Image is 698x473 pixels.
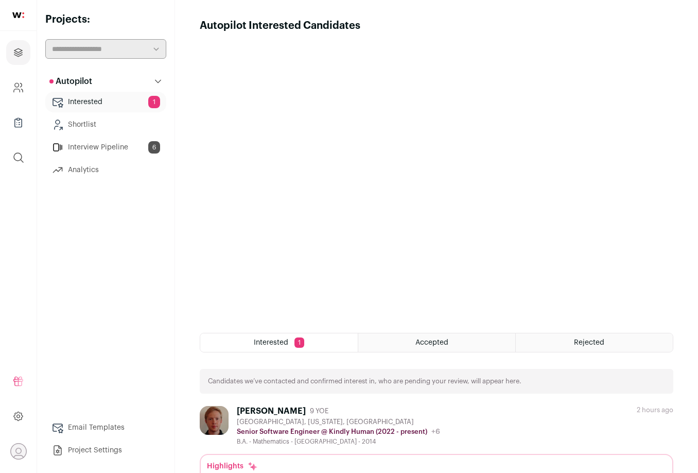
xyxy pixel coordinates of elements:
[294,337,304,348] span: 1
[148,96,160,108] span: 1
[45,137,166,158] a: Interview Pipeline6
[574,339,604,346] span: Rejected
[12,12,24,18] img: wellfound-shorthand-0d5821cbd27db2630d0214b213865d53afaa358527fdda9d0ea32b1df1b89c2c.svg
[6,110,30,135] a: Company Lists
[45,417,166,438] a: Email Templates
[200,19,360,33] h1: Autopilot Interested Candidates
[200,406,229,435] img: 2acf9c323fc29e34e4674aeb7b986831993f092ec118508909eac60ca6df4756.jpg
[237,406,306,416] div: [PERSON_NAME]
[358,333,515,352] a: Accepted
[45,160,166,180] a: Analytics
[49,75,92,88] p: Autopilot
[431,428,440,435] span: +6
[237,418,440,426] div: [GEOGRAPHIC_DATA], [US_STATE], [GEOGRAPHIC_DATA]
[10,443,27,460] button: Open dropdown
[237,437,440,446] div: B.A. - Mathematics - [GEOGRAPHIC_DATA] - 2014
[516,333,673,352] a: Rejected
[200,33,673,320] iframe: Autopilot Interested
[6,75,30,100] a: Company and ATS Settings
[45,12,166,27] h2: Projects:
[148,141,160,154] span: 6
[6,40,30,65] a: Projects
[310,407,328,415] span: 9 YOE
[415,339,448,346] span: Accepted
[45,92,166,112] a: Interested1
[207,461,258,471] div: Highlights
[45,440,166,461] a: Project Settings
[637,406,673,414] div: 2 hours ago
[208,377,521,385] p: Candidates we’ve contacted and confirmed interest in, who are pending your review, will appear here.
[254,339,288,346] span: Interested
[237,428,427,436] p: Senior Software Engineer @ Kindly Human (2022 - present)
[45,114,166,135] a: Shortlist
[45,71,166,92] button: Autopilot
